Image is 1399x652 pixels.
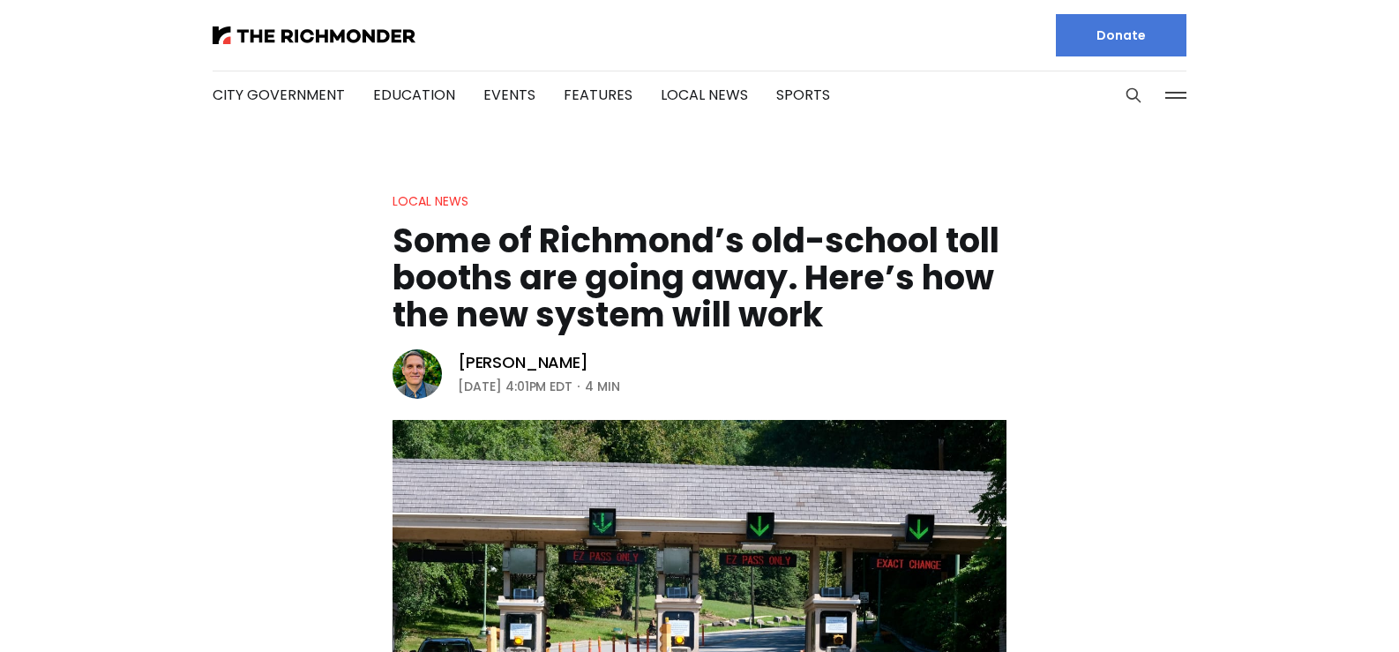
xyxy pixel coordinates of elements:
a: Features [564,85,632,105]
img: The Richmonder [213,26,415,44]
h1: Some of Richmond’s old-school toll booths are going away. Here’s how the new system will work [393,222,1006,333]
a: City Government [213,85,345,105]
a: Local News [661,85,748,105]
time: [DATE] 4:01PM EDT [458,376,572,397]
img: Graham Moomaw [393,349,442,399]
button: Search this site [1120,82,1147,109]
a: Donate [1056,14,1186,56]
a: Education [373,85,455,105]
a: [PERSON_NAME] [458,352,588,373]
a: Sports [776,85,830,105]
a: Local News [393,192,468,210]
span: 4 min [585,376,620,397]
a: Events [483,85,535,105]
